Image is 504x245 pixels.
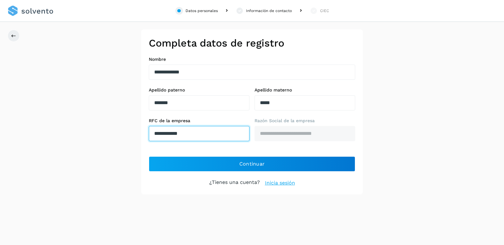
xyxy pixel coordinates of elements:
[255,118,355,123] label: Razón Social de la empresa
[209,179,260,187] p: ¿Tienes una cuenta?
[239,160,265,167] span: Continuar
[149,87,249,93] label: Apellido paterno
[149,156,355,172] button: Continuar
[149,37,355,49] h2: Completa datos de registro
[246,8,292,14] div: Información de contacto
[149,118,249,123] label: RFC de la empresa
[149,57,355,62] label: Nombre
[186,8,218,14] div: Datos personales
[320,8,329,14] div: CIEC
[265,179,295,187] a: Inicia sesión
[255,87,355,93] label: Apellido materno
